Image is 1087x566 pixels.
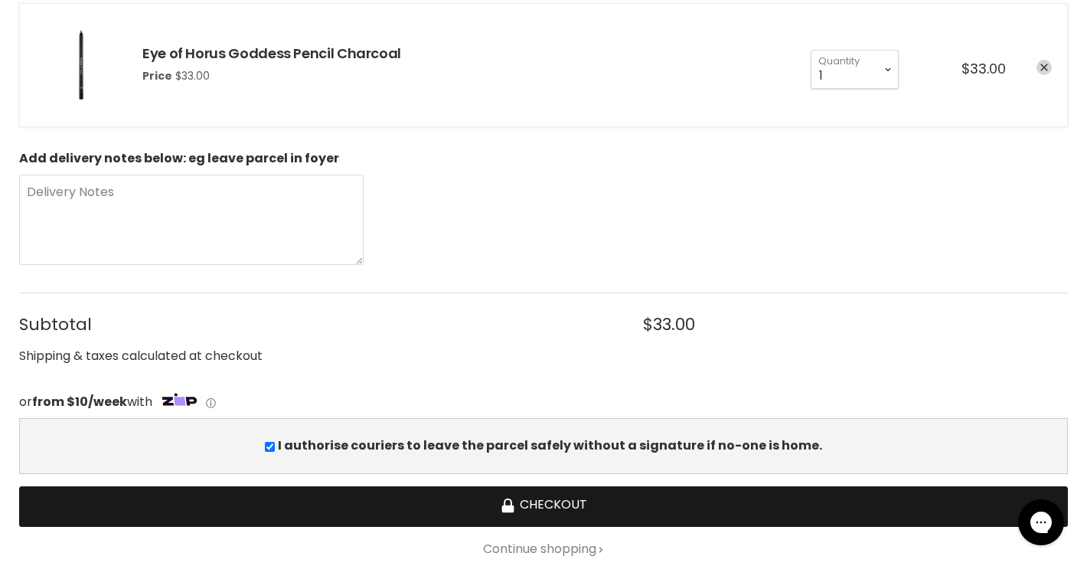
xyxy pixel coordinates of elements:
[32,393,127,411] strong: from $10/week
[811,50,899,88] select: Quantity
[175,68,210,83] span: $33.00
[1036,60,1052,75] a: remove Eye of Horus Goddess Pencil Charcoal
[19,315,612,334] span: Subtotal
[19,393,152,411] span: or with
[19,542,1068,556] a: Continue shopping
[278,437,822,454] b: I authorise couriers to leave the parcel safely without a signature if no-one is home.
[155,390,203,411] img: Zip Logo
[19,347,1068,366] div: Shipping & taxes calculated at checkout
[142,44,401,63] a: Eye of Horus Goddess Pencil Charcoal
[35,19,127,111] img: Eye of Horus Goddess Pencil Charcoal
[643,315,695,334] span: $33.00
[19,149,339,167] b: Add delivery notes below: eg leave parcel in foyer
[19,486,1068,527] button: Checkout
[961,59,1006,78] span: $33.00
[1010,494,1072,551] iframe: Gorgias live chat messenger
[142,68,172,83] span: Price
